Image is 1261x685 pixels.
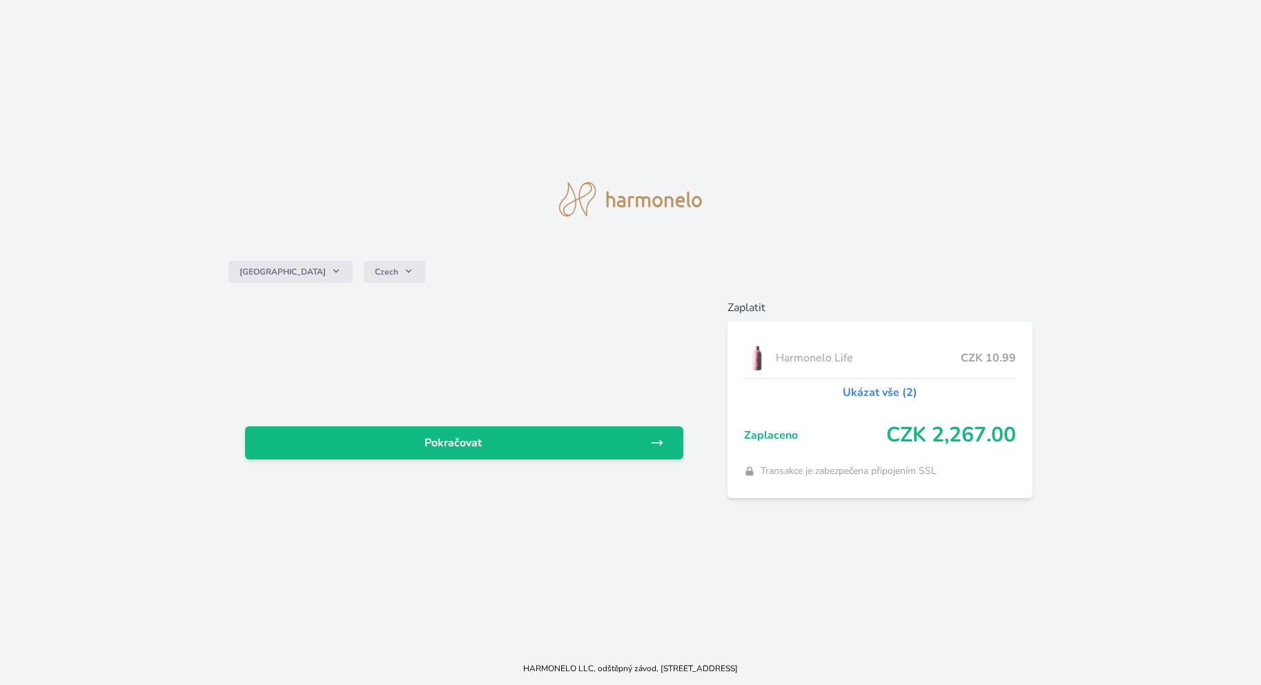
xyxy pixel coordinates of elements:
h6: Zaplatit [727,299,1033,316]
img: CLEAN_LIFE_se_stinem_x-lo.jpg [744,341,770,375]
button: [GEOGRAPHIC_DATA] [228,261,353,283]
span: Harmonelo Life [776,350,961,366]
span: [GEOGRAPHIC_DATA] [240,266,326,277]
a: Ukázat vše (2) [843,384,917,401]
span: Pokračovat [256,435,650,451]
span: Czech [375,266,398,277]
a: Pokračovat [245,426,683,459]
img: logo.svg [559,182,703,217]
span: CZK 2,267.00 [886,423,1016,448]
button: Czech [364,261,425,283]
span: Transakce je zabezpečena připojením SSL [761,464,937,478]
span: Zaplaceno [744,427,886,444]
span: CZK 10.99 [961,350,1016,366]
